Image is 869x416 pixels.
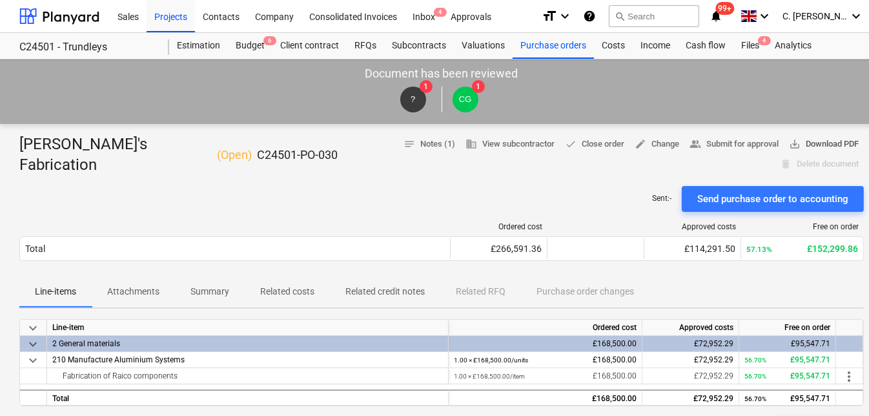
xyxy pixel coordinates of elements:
p: Document has been reviewed [365,66,518,81]
div: Ordered cost [449,320,642,336]
a: Files4 [733,33,767,59]
span: View subcontractor [465,137,555,152]
span: notes [404,138,415,150]
div: Total [25,244,45,254]
small: 1.00 × £168,500.00 / units [454,357,528,364]
div: £168,500.00 [454,336,637,352]
div: £114,291.50 [649,244,735,254]
button: Download PDF [784,134,864,154]
span: C. [PERSON_NAME] [782,11,847,21]
a: RFQs [347,33,384,59]
small: 1.00 × £168,500.00 / item [454,373,525,380]
i: format_size [542,8,557,24]
div: £72,952.29 [648,391,733,407]
small: 57.13% [746,245,772,254]
span: done [565,138,577,150]
a: Client contract [272,33,347,59]
p: Summary [190,285,229,298]
div: Line-item [47,320,449,336]
div: £266,591.36 [456,244,542,254]
span: 4 [758,36,771,45]
span: ? [411,94,415,104]
span: keyboard_arrow_down [25,320,41,336]
div: Approved costs [649,222,736,231]
span: 4 [434,8,447,17]
div: Subcontracts [384,33,454,59]
small: 56.70% [744,357,766,364]
p: Sent : - [652,193,671,204]
div: [PERSON_NAME]'s Fabrication [19,134,338,176]
div: Files [733,33,767,59]
div: 2 General materials [52,336,443,351]
span: 99+ [716,2,735,15]
span: Download PDF [789,137,859,152]
span: 6 [263,36,276,45]
i: Knowledge base [583,8,596,24]
span: Notes (1) [404,137,455,152]
div: Budget [228,33,272,59]
div: Fabrication of Raico components [52,368,443,384]
p: Related costs [260,285,314,298]
a: Estimation [169,33,228,59]
div: £168,500.00 [454,352,637,368]
div: £168,500.00 [454,368,637,384]
div: £95,547.71 [744,391,830,407]
div: Total [47,390,449,406]
span: business [465,138,477,150]
span: 210 Manufacture Aluminium Systems [52,355,185,364]
p: Attachments [107,285,159,298]
button: View subcontractor [460,134,560,154]
button: Submit for approval [684,134,784,154]
div: Cash flow [678,33,733,59]
button: Search [609,5,699,27]
span: 1 [420,80,433,93]
span: Close order [565,137,624,152]
a: Purchase orders [513,33,594,59]
span: CG [459,94,472,104]
div: £72,952.29 [648,368,733,384]
small: 56.70% [744,395,766,402]
span: edit [635,138,646,150]
i: notifications [710,8,722,24]
button: Send purchase order to accounting [682,186,864,212]
i: keyboard_arrow_down [757,8,772,24]
p: Line-items [35,285,76,298]
div: C24501 - Trundleys [19,41,154,54]
div: £168,500.00 [454,391,637,407]
div: Cristi Gandulescu [453,87,478,112]
span: more_vert [841,369,857,384]
button: Close order [560,134,629,154]
div: £95,547.71 [744,336,830,352]
span: Change [635,137,679,152]
div: Send purchase order to accounting [697,191,848,207]
button: Notes (1) [398,134,460,154]
span: save_alt [789,138,801,150]
div: £72,952.29 [648,336,733,352]
a: Income [633,33,678,59]
p: C24501-PO-030 [257,147,338,163]
span: 1 [472,80,485,93]
span: search [615,11,625,21]
a: Valuations [454,33,513,59]
div: £95,547.71 [744,368,830,384]
div: Approved costs [642,320,739,336]
div: Costs [594,33,633,59]
div: Ordered cost [456,222,542,231]
div: ? [400,87,426,112]
button: Change [629,134,684,154]
small: 56.70% [744,373,766,380]
span: Submit for approval [690,137,779,152]
i: keyboard_arrow_down [557,8,573,24]
p: ( Open ) [217,147,252,163]
div: £95,547.71 [744,352,830,368]
div: £72,952.29 [648,352,733,368]
a: Analytics [767,33,819,59]
div: Free on order [739,320,836,336]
